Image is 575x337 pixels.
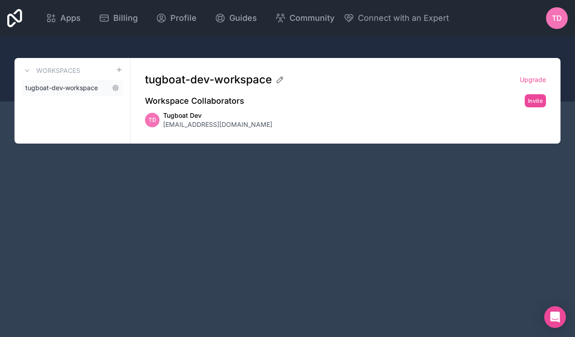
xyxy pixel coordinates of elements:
[113,12,138,24] span: Billing
[520,75,546,84] a: Upgrade
[22,65,80,76] a: Workspaces
[36,66,80,75] h3: Workspaces
[163,111,272,120] span: Tugboat Dev
[552,13,562,24] span: TD
[343,12,449,24] button: Connect with an Expert
[268,8,342,28] a: Community
[92,8,145,28] a: Billing
[60,12,81,24] span: Apps
[229,12,257,24] span: Guides
[25,83,98,92] span: tugboat-dev-workspace
[145,72,272,87] span: tugboat-dev-workspace
[170,12,197,24] span: Profile
[290,12,334,24] span: Community
[544,306,566,328] div: Open Intercom Messenger
[208,8,264,28] a: Guides
[149,8,204,28] a: Profile
[145,95,244,107] h2: Workspace Collaborators
[39,8,88,28] a: Apps
[22,80,123,96] a: tugboat-dev-workspace
[358,12,449,24] span: Connect with an Expert
[525,94,546,107] button: Invite
[149,116,156,124] span: TD
[163,120,272,129] span: [EMAIL_ADDRESS][DOMAIN_NAME]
